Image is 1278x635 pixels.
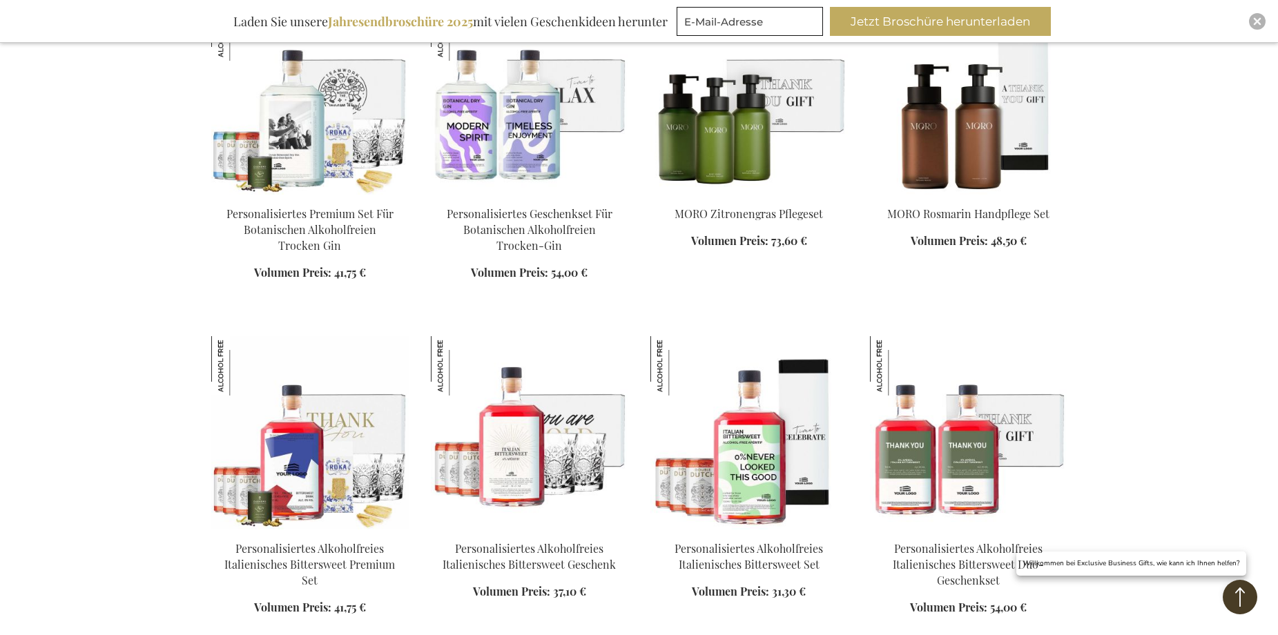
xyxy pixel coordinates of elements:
span: Volumen Preis: [910,600,987,614]
div: Laden Sie unsere mit vielen Geschenkideen herunter [227,7,674,36]
span: 54,00 € [990,600,1027,614]
img: Personalisiertes Alkoholfreies Italienisches Bittersweet Premium Set [211,336,271,395]
a: MORO Zitronengras Pflegeset [675,206,823,221]
span: Volumen Preis: [254,265,331,280]
span: Volumen Preis: [471,265,548,280]
a: MORO Rosmarin Handpflege Set [887,206,1049,221]
img: MORO Rosemary Handcare Set [870,1,1067,195]
span: 54,00 € [551,265,588,280]
a: Volumen Preis: 41,75 € [254,600,366,616]
span: Volumen Preis: [473,584,550,598]
span: Volumen Preis: [911,233,988,248]
a: Personalisiertes Alkoholfreies Italienisches Bittersweet Duo-Geschenkset [893,541,1044,587]
span: Volumen Preis: [691,233,768,248]
a: Personalisiertes Alkoholfreies Italienisches Bittersweet Geschenk [443,541,616,571]
img: Personalisiertes Alkoholfreies Italienisches Bittersweet Geschenk [431,336,490,395]
a: Personalisiertes Alkoholfreies Italienisches Bittersweet Premium Set [224,541,395,587]
img: Close [1253,17,1261,26]
a: Personalised Non-Alcoholic Italian Bittersweet Premium Set Personalisiertes Alkoholfreies Italien... [211,524,409,537]
input: E-Mail-Adresse [677,7,823,36]
img: Personalised Non-Alcoholic Botanical Dry Gin Duo Gift Set [431,1,628,195]
img: Personalisiertes Alkoholfreies Italienisches Bittersweet Duo-Geschenkset [870,336,929,395]
a: MORO Lemongrass Care Set [650,189,848,202]
span: 41,75 € [334,600,366,614]
span: 37,10 € [553,584,586,598]
img: MORO Lemongrass Care Set [650,1,848,195]
a: Volumen Preis: 41,75 € [254,265,366,281]
a: Volumen Preis: 31,30 € [692,584,806,600]
a: Personalised Non-Alcoholic Botanical Dry Gin Duo Gift Set Personalisiertes Geschenkset Für Botani... [431,189,628,202]
span: 73,60 € [771,233,807,248]
a: Volumen Preis: 37,10 € [473,584,586,600]
img: Personalised Non-Alcoholic Italian Bittersweet Premium Set [211,336,409,529]
a: Personalised Non-Alcoholic Italian Bittersweet Gift Personalisiertes Alkoholfreies Italienisches ... [431,524,628,537]
a: Volumen Preis: 54,00 € [910,600,1027,616]
span: 41,75 € [334,265,366,280]
img: Personalised Non-Alcoholic Italian Bittersweet Gift [431,336,628,529]
a: MORO Rosemary Handcare Set [870,189,1067,202]
a: Personalised Non-Alcoholic Botanical Dry Gin Premium Set Personalisiertes Premium Set Für Botanis... [211,189,409,202]
button: Jetzt Broschüre herunterladen [830,7,1051,36]
a: Personalised Non-Alcoholic Italian Bittersweet Set Personalisiertes Alkoholfreies Italienisches B... [650,524,848,537]
form: marketing offers and promotions [677,7,827,40]
a: Volumen Preis: 73,60 € [691,233,807,249]
div: Close [1249,13,1266,30]
img: Personalised Non-Alcoholic Italian Bittersweet Duo Gift Set [870,336,1067,529]
a: Personalisiertes Alkoholfreies Italienisches Bittersweet Set [675,541,823,571]
span: Volumen Preis: [692,584,769,598]
a: Volumen Preis: 48,50 € [911,233,1027,249]
a: Personalisiertes Premium Set Für Botanischen Alkoholfreien Trocken Gin [226,206,394,253]
a: Personalised Non-Alcoholic Italian Bittersweet Duo Gift Set Personalisiertes Alkoholfreies Italie... [870,524,1067,537]
img: Personalised Non-Alcoholic Botanical Dry Gin Premium Set [211,1,409,195]
span: 48,50 € [991,233,1027,248]
span: Volumen Preis: [254,600,331,614]
img: Personalised Non-Alcoholic Italian Bittersweet Set [650,336,848,529]
img: Personalisiertes Alkoholfreies Italienisches Bittersweet Set [650,336,710,395]
a: Personalisiertes Geschenkset Für Botanischen Alkoholfreien Trocken-Gin [447,206,612,253]
b: Jahresendbroschüre 2025 [328,13,473,30]
a: Volumen Preis: 54,00 € [471,265,588,281]
span: 31,30 € [772,584,806,598]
